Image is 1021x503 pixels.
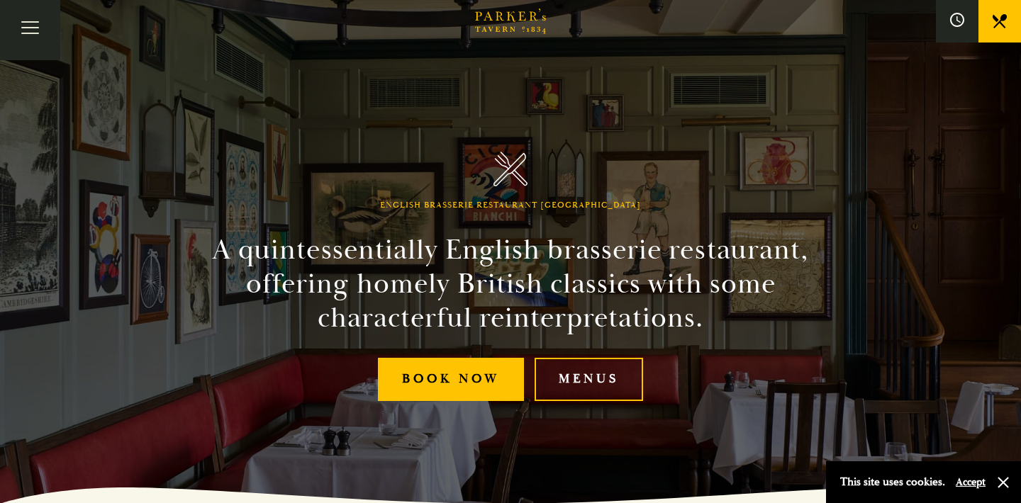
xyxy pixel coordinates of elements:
a: Book Now [378,358,524,401]
img: Parker's Tavern Brasserie Cambridge [493,152,528,186]
h1: English Brasserie Restaurant [GEOGRAPHIC_DATA] [380,200,641,210]
button: Accept [956,475,986,489]
button: Close and accept [996,475,1010,490]
h2: A quintessentially English brasserie restaurant, offering homely British classics with some chara... [187,233,834,335]
p: This site uses cookies. [840,472,945,492]
a: Menus [535,358,643,401]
